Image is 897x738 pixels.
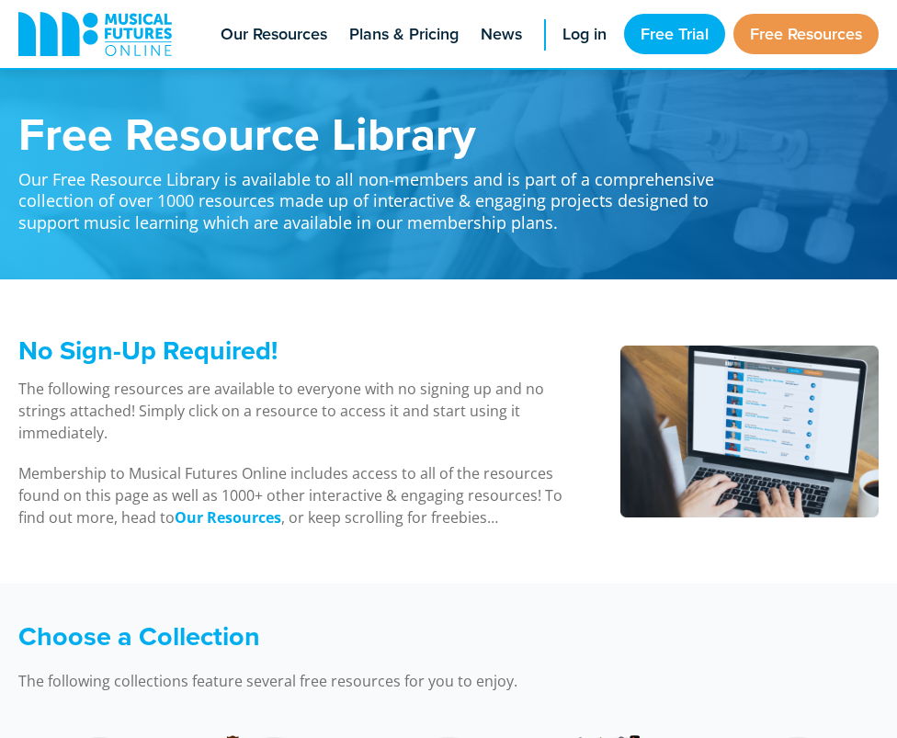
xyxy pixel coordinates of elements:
span: Plans & Pricing [349,22,459,47]
span: Our Resources [221,22,327,47]
p: The following collections feature several free resources for you to enjoy. [18,670,735,692]
a: Free Trial [624,14,725,54]
a: Free Resources [733,14,879,54]
span: Log in [562,22,607,47]
p: The following resources are available to everyone with no signing up and no strings attached! Sim... [18,378,577,444]
strong: Our Resources [175,507,281,528]
h1: Free Resource Library [18,110,735,156]
h3: Choose a Collection [18,620,735,653]
p: Our Free Resource Library is available to all non-members and is part of a comprehensive collecti... [18,156,735,233]
span: News [481,22,522,47]
span: No Sign-Up Required! [18,331,278,369]
p: Membership to Musical Futures Online includes access to all of the resources found on this page a... [18,462,577,528]
a: Our Resources [175,507,281,528]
